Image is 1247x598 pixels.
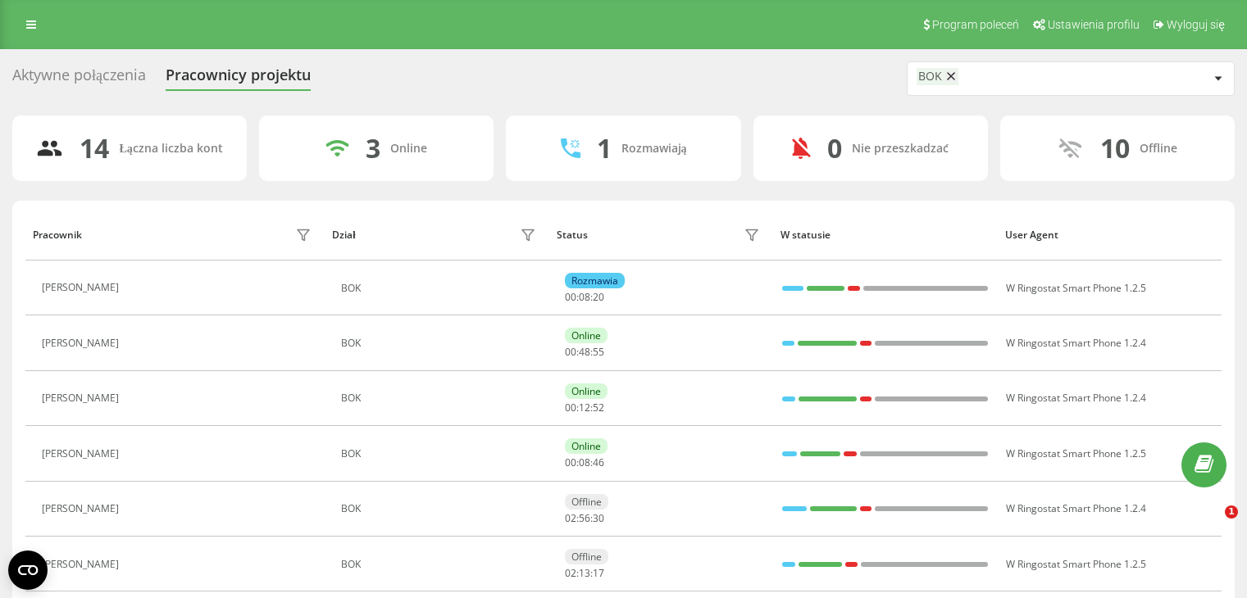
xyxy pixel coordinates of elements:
span: W Ringostat Smart Phone 1.2.5 [1006,557,1146,571]
div: Nie przeszkadzać [852,142,949,156]
span: 08 [579,290,590,304]
span: 08 [579,455,590,469]
span: 1 [1225,505,1238,519]
div: Pracownicy projektu [166,66,311,92]
div: : : [565,292,604,303]
div: BOK [341,283,540,294]
div: [PERSON_NAME] [42,559,123,570]
div: Offline [1140,142,1177,156]
div: BOK [341,392,540,404]
span: 55 [593,345,604,359]
div: W statusie [781,229,990,241]
span: 48 [579,345,590,359]
iframe: Intercom live chat [1191,505,1231,545]
span: W Ringostat Smart Phone 1.2.4 [1006,336,1146,350]
div: [PERSON_NAME] [42,392,123,404]
span: Wyloguj się [1167,18,1225,31]
div: : : [565,402,604,414]
span: 00 [565,455,576,469]
span: Ustawienia profilu [1048,18,1140,31]
div: BOK [918,70,942,84]
div: BOK [341,503,540,514]
div: 10 [1100,133,1130,164]
div: Rozmawia [565,273,625,288]
span: 00 [565,290,576,304]
div: : : [565,568,604,579]
div: Aktywne połączenia [12,66,146,92]
div: [PERSON_NAME] [42,338,123,349]
div: BOK [341,559,540,570]
button: Open CMP widget [8,550,48,590]
span: 46 [593,455,604,469]
span: 56 [579,511,590,525]
div: Łączna liczba kont [119,142,222,156]
div: [PERSON_NAME] [42,282,123,293]
span: W Ringostat Smart Phone 1.2.4 [1006,501,1146,515]
span: Program poleceń [932,18,1019,31]
div: : : [565,457,604,469]
div: Online [565,438,608,454]
div: Offline [565,494,608,510]
span: W Ringostat Smart Phone 1.2.5 [1006,281,1146,295]
div: BOK [341,338,540,349]
div: [PERSON_NAME] [42,448,123,460]
span: 17 [593,566,604,580]
div: : : [565,513,604,524]
span: 30 [593,511,604,525]
span: 00 [565,345,576,359]
span: 02 [565,511,576,525]
span: 00 [565,401,576,415]
span: W Ringostat Smart Phone 1.2.4 [1006,391,1146,405]
div: Online [390,142,427,156]
span: 52 [593,401,604,415]
div: Pracownik [33,229,82,241]
div: 3 [366,133,380,164]
span: 13 [579,566,590,580]
div: 14 [80,133,109,164]
span: 12 [579,401,590,415]
div: [PERSON_NAME] [42,503,123,514]
div: Status [557,229,588,241]
div: Online [565,383,608,399]
div: : : [565,347,604,358]
div: Online [565,328,608,343]
span: 02 [565,566,576,580]
div: 0 [827,133,842,164]
div: BOK [341,448,540,460]
div: Offline [565,549,608,564]
span: 20 [593,290,604,304]
div: Dział [332,229,355,241]
span: W Ringostat Smart Phone 1.2.5 [1006,446,1146,460]
div: 1 [597,133,612,164]
div: Rozmawiają [621,142,687,156]
div: User Agent [1005,229,1214,241]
